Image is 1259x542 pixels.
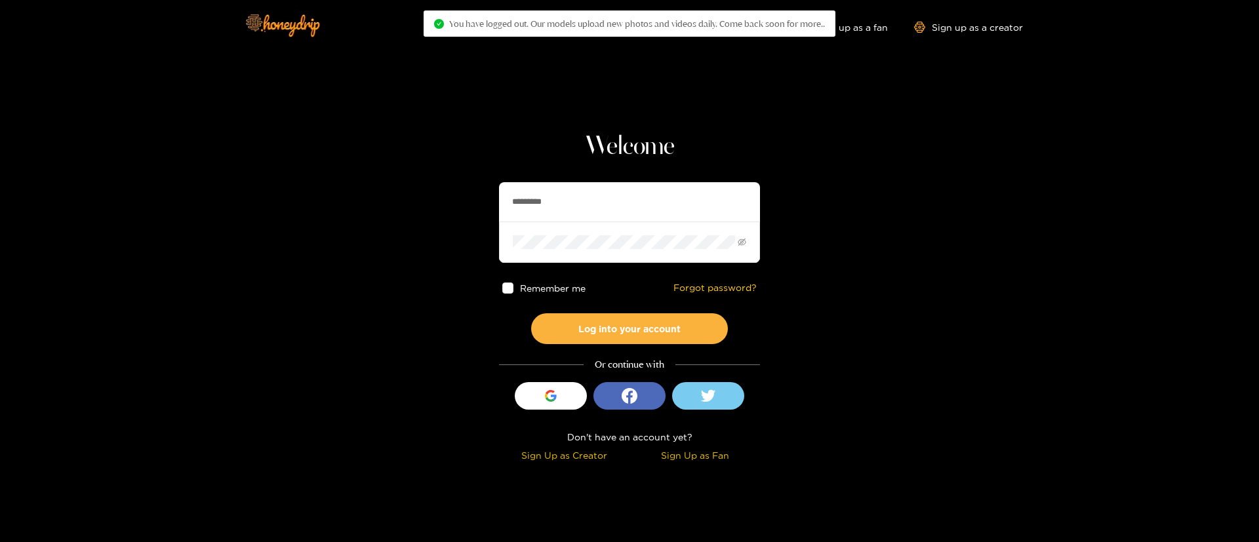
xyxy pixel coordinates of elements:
div: Don't have an account yet? [499,429,760,444]
a: Sign up as a creator [914,22,1023,33]
span: check-circle [434,19,444,29]
span: eye-invisible [738,238,746,246]
div: Or continue with [499,357,760,372]
h1: Welcome [499,131,760,163]
a: Forgot password? [673,282,757,294]
span: You have logged out. Our models upload new photos and videos daily. Come back soon for more.. [449,18,825,29]
div: Sign Up as Creator [502,448,626,463]
button: Log into your account [531,313,728,344]
span: Remember me [520,283,586,293]
div: Sign Up as Fan [633,448,757,463]
a: Sign up as a fan [798,22,888,33]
